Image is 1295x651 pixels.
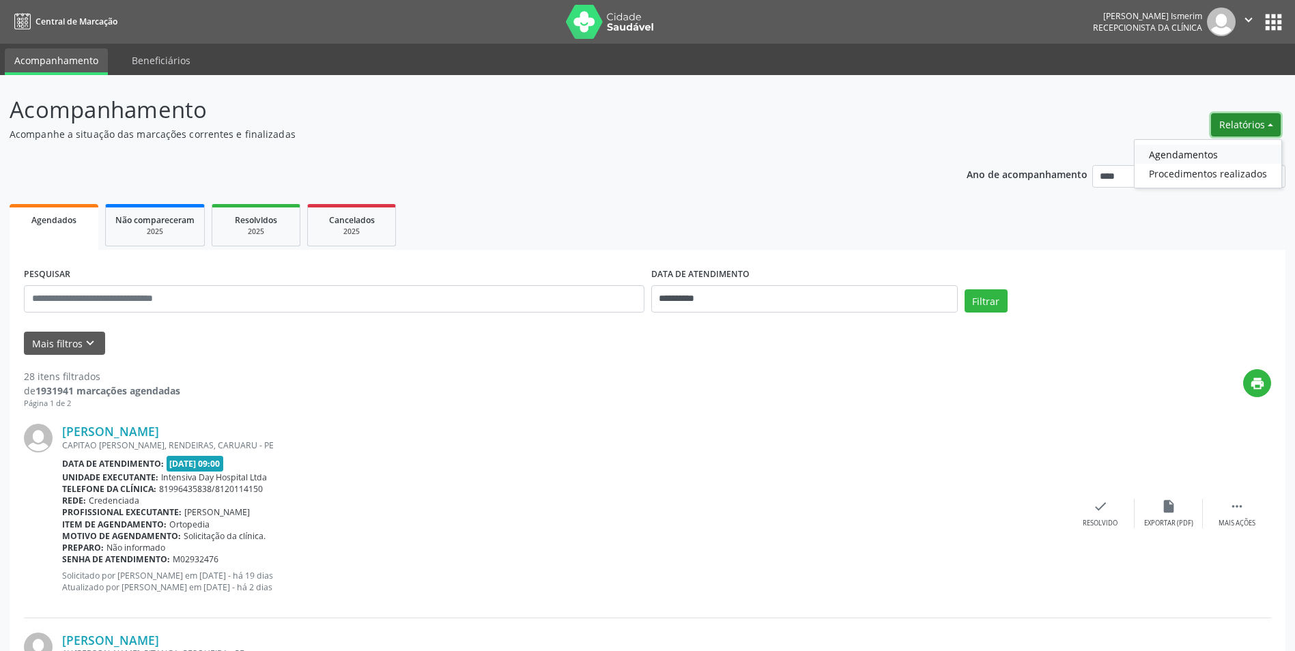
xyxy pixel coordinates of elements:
[1083,519,1118,528] div: Resolvido
[1229,499,1244,514] i: 
[89,495,139,506] span: Credenciada
[167,456,224,472] span: [DATE] 09:00
[173,553,218,565] span: M02932476
[24,384,180,398] div: de
[115,227,195,237] div: 2025
[31,214,76,226] span: Agendados
[1250,376,1265,391] i: print
[62,519,167,530] b: Item de agendamento:
[1219,519,1255,528] div: Mais ações
[1262,10,1285,34] button: apps
[62,506,182,518] b: Profissional executante:
[1135,145,1281,164] a: Agendamentos
[1161,499,1176,514] i: insert_drive_file
[62,458,164,469] b: Data de atendimento:
[62,495,86,506] b: Rede:
[651,264,750,285] label: DATA DE ATENDIMENTO
[184,506,250,518] span: [PERSON_NAME]
[62,439,1066,451] div: CAPITAO [PERSON_NAME], RENDEIRAS, CARUARU - PE
[1135,164,1281,183] a: Procedimentos realizados
[35,384,180,397] strong: 1931941 marcações agendadas
[1134,139,1282,188] ul: Relatórios
[115,214,195,226] span: Não compareceram
[62,530,181,542] b: Motivo de agendamento:
[62,633,159,648] a: [PERSON_NAME]
[10,93,902,127] p: Acompanhamento
[329,214,375,226] span: Cancelados
[62,542,104,553] b: Preparo:
[62,553,170,565] b: Senha de atendimento:
[1093,499,1108,514] i: check
[62,472,158,483] b: Unidade executante:
[1241,12,1256,27] i: 
[1211,113,1281,136] button: Relatórios
[62,483,156,495] b: Telefone da clínica:
[1236,8,1262,36] button: 
[106,542,165,553] span: Não informado
[222,227,290,237] div: 2025
[1093,10,1202,22] div: [PERSON_NAME] Ismerim
[24,424,53,452] img: img
[24,398,180,409] div: Página 1 de 2
[5,48,108,75] a: Acompanhamento
[169,519,210,530] span: Ortopedia
[184,530,266,542] span: Solicitação da clínica.
[967,165,1087,182] p: Ano de acompanhamento
[24,264,70,285] label: PESQUISAR
[62,570,1066,593] p: Solicitado por [PERSON_NAME] em [DATE] - há 19 dias Atualizado por [PERSON_NAME] em [DATE] - há 2...
[35,16,117,27] span: Central de Marcação
[122,48,200,72] a: Beneficiários
[161,472,267,483] span: Intensiva Day Hospital Ltda
[24,369,180,384] div: 28 itens filtrados
[62,424,159,439] a: [PERSON_NAME]
[10,127,902,141] p: Acompanhe a situação das marcações correntes e finalizadas
[159,483,263,495] span: 81996435838/8120114150
[24,332,105,356] button: Mais filtroskeyboard_arrow_down
[1144,519,1193,528] div: Exportar (PDF)
[965,289,1008,313] button: Filtrar
[235,214,277,226] span: Resolvidos
[10,10,117,33] a: Central de Marcação
[83,336,98,351] i: keyboard_arrow_down
[1093,22,1202,33] span: Recepcionista da clínica
[317,227,386,237] div: 2025
[1207,8,1236,36] img: img
[1243,369,1271,397] button: print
